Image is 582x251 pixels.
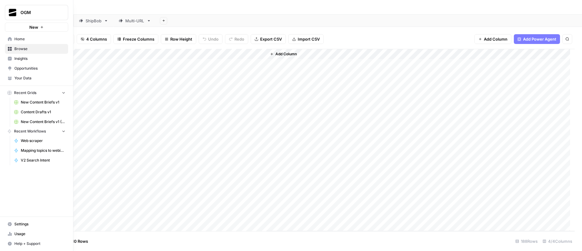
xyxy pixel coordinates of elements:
[275,51,297,57] span: Add Column
[21,100,65,105] span: New Content Briefs v1
[208,36,219,42] span: Undo
[14,221,65,227] span: Settings
[474,34,511,44] button: Add Column
[540,236,575,246] div: 4/4 Columns
[5,229,68,239] a: Usage
[170,36,192,42] span: Row Height
[11,97,68,107] a: New Content Briefs v1
[5,219,68,229] a: Settings
[14,75,65,81] span: Your Data
[298,36,320,42] span: Import CSV
[5,54,68,64] a: Insights
[234,36,244,42] span: Redo
[260,36,282,42] span: Export CSV
[113,34,158,44] button: Freeze Columns
[14,129,46,134] span: Recent Workflows
[161,34,196,44] button: Row Height
[21,158,65,163] span: V2 Search Intent
[7,7,18,18] img: OGM Logo
[125,18,144,24] div: Multi-URL
[77,34,111,44] button: 4 Columns
[14,36,65,42] span: Home
[5,88,68,97] button: Recent Grids
[86,36,107,42] span: 4 Columns
[29,24,38,30] span: New
[14,231,65,237] span: Usage
[5,5,68,20] button: Workspace: OGM
[5,73,68,83] a: Your Data
[14,241,65,246] span: Help + Support
[5,239,68,249] button: Help + Support
[11,117,68,127] a: New Content Briefs v1 (DUPLICATED FOR NEW CLIENTS)
[21,148,65,153] span: Mapping topics to webinars, case studies, and products
[20,9,57,16] span: OGM
[14,46,65,52] span: Browse
[5,64,68,73] a: Opportunities
[251,34,286,44] button: Export CSV
[64,238,88,244] span: Add 10 Rows
[14,56,65,61] span: Insights
[74,15,113,27] a: ShipBob
[14,90,36,96] span: Recent Grids
[123,36,154,42] span: Freeze Columns
[288,34,324,44] button: Import CSV
[225,34,248,44] button: Redo
[5,127,68,136] button: Recent Workflows
[5,44,68,54] a: Browse
[21,109,65,115] span: Content Drafts v1
[14,66,65,71] span: Opportunities
[199,34,223,44] button: Undo
[11,155,68,165] a: V2 Search Intent
[484,36,507,42] span: Add Column
[5,23,68,32] button: New
[523,36,556,42] span: Add Power Agent
[11,136,68,146] a: Web scraper
[113,15,156,27] a: Multi-URL
[513,236,540,246] div: 188 Rows
[21,119,65,125] span: New Content Briefs v1 (DUPLICATED FOR NEW CLIENTS)
[86,18,101,24] div: ShipBob
[21,138,65,144] span: Web scraper
[11,107,68,117] a: Content Drafts v1
[267,50,299,58] button: Add Column
[11,146,68,155] a: Mapping topics to webinars, case studies, and products
[5,34,68,44] a: Home
[514,34,560,44] button: Add Power Agent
